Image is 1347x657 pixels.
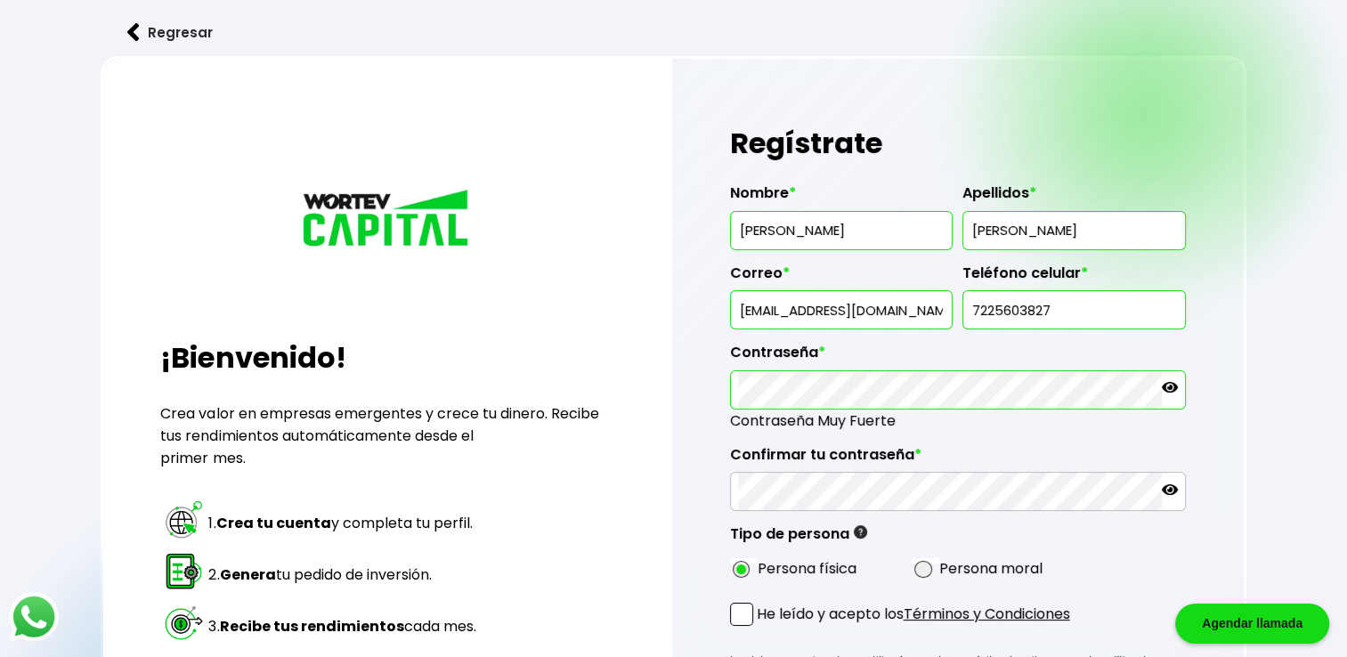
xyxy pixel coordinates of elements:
label: Confirmar tu contraseña [730,446,1186,473]
td: 3. cada mes. [207,601,476,651]
td: 2. tu pedido de inversión. [207,549,476,599]
img: logo_wortev_capital [298,187,476,253]
label: Persona física [758,557,856,580]
span: Contraseña Muy Fuerte [730,410,1186,432]
a: Términos y Condiciones [904,604,1070,624]
img: paso 3 [163,602,205,644]
td: 1. y completa tu perfil. [207,498,476,547]
input: inversionista@gmail.com [738,291,945,328]
strong: Crea tu cuenta [215,513,330,533]
label: Correo [730,264,953,291]
h2: ¡Bienvenido! [160,337,614,379]
label: Apellidos [962,184,1186,211]
label: Persona moral [939,557,1043,580]
button: Regresar [101,9,239,56]
img: gfR76cHglkPwleuBLjWdxeZVvX9Wp6JBDmjRYY8JYDQn16A2ICN00zLTgIroGa6qie5tIuWH7V3AapTKqzv+oMZsGfMUqL5JM... [854,525,867,539]
label: Contraseña [730,344,1186,370]
img: flecha izquierda [127,23,140,42]
h1: Regístrate [730,117,1186,170]
img: paso 2 [163,550,205,592]
label: Nombre [730,184,953,211]
strong: Genera [219,564,275,585]
img: paso 1 [163,499,205,540]
a: flecha izquierdaRegresar [101,9,1246,56]
img: logos_whatsapp-icon.242b2217.svg [9,592,59,642]
p: He leído y acepto los [757,603,1070,625]
label: Teléfono celular [962,264,1186,291]
p: Crea valor en empresas emergentes y crece tu dinero. Recibe tus rendimientos automáticamente desd... [160,402,614,469]
label: Tipo de persona [730,525,867,552]
div: Agendar llamada [1175,604,1329,644]
input: 10 dígitos [970,291,1178,328]
strong: Recibe tus rendimientos [219,616,403,637]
